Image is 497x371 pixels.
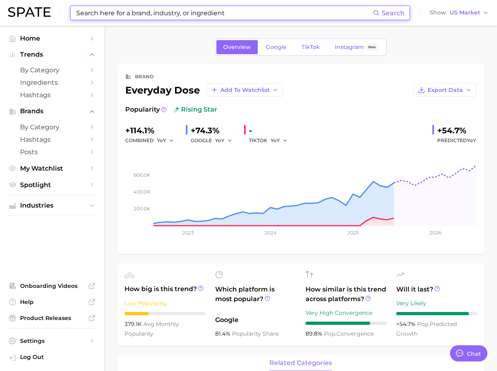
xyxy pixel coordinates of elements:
span: My Watchlist [20,165,84,172]
span: YoY [271,137,280,144]
span: How big is this trend? [124,284,206,294]
span: TikTok [301,44,320,51]
div: TIKTOK [249,136,293,145]
a: Spotlight [6,179,98,191]
span: convergence [324,330,374,337]
span: Overview [223,44,251,51]
span: Onboarding Videos [20,282,84,289]
div: +54.7% [437,124,476,137]
span: related categories [269,359,332,367]
button: Add to Watchlist [206,83,283,97]
a: TikTok [295,40,327,54]
button: Trends [6,49,98,61]
span: Log Out [20,353,92,361]
span: YoY [467,137,476,143]
a: InstagramBeta [328,40,385,54]
span: YoY [215,137,224,144]
button: YoY [271,136,288,145]
span: Product Releases [20,314,84,322]
tspan: 2025 [347,230,359,236]
button: Brands [6,105,98,117]
div: 3 / 10 [124,312,206,315]
a: Posts [6,146,98,158]
span: Beta [368,44,376,51]
span: Trends [20,51,84,58]
span: How similar is this trend across platforms? [306,285,387,304]
a: Overview [216,40,258,54]
span: Spotlight [20,181,84,189]
abbr: popularity index [417,320,430,328]
span: Settings [20,337,84,344]
span: Predicted [437,136,476,145]
button: YoY [215,136,232,145]
div: everyday dose [125,83,283,97]
input: Search here for a brand, industry, or ingredient [75,6,373,20]
span: Instagram [335,44,364,51]
a: Onboarding Videos [6,280,98,292]
span: Google [266,44,287,51]
span: 81.4% [215,330,232,337]
span: YoY [157,137,166,144]
a: Hashtags [6,133,98,146]
a: Product Releases [6,312,98,324]
div: +114.1% [125,124,179,137]
span: Google [215,315,296,325]
span: Brands [20,108,84,115]
span: US Market [450,10,480,15]
span: Posts [20,148,84,156]
a: Log out. Currently logged in with e-mail lynne.stewart@mpgllc.com. [6,351,98,365]
span: Show [430,10,447,15]
span: monthly popularity [124,320,179,337]
span: predicted growth [396,320,457,337]
div: +74.3% [191,124,238,137]
span: by Category [20,66,84,74]
button: YoY [157,136,174,145]
div: 9 / 10 [396,312,477,315]
span: Will it last? [396,285,477,294]
abbr: average [143,320,156,328]
span: Home [20,35,84,42]
div: GOOGLE [191,136,238,145]
button: Export Data [413,83,476,97]
span: 89.8% [306,330,324,337]
a: Google [259,40,293,54]
span: by Category [20,123,84,131]
button: Industries [6,200,98,212]
div: Very High Convergence [306,308,387,318]
a: Help [6,296,98,308]
a: Hashtags [6,89,98,101]
span: +54.7% [396,320,417,328]
a: by Category [6,121,98,133]
span: Search [382,9,405,17]
span: Popularity [125,105,160,114]
span: popularity share [232,330,279,337]
span: 379.1k [124,320,143,328]
tspan: 2026 [430,230,441,236]
div: combined [125,136,179,145]
img: SPATE [8,7,51,17]
div: Very Likely [396,298,477,308]
tspan: 2023 [182,230,194,236]
span: Hashtags [20,136,84,143]
span: Which platform is most popular? [215,285,296,311]
tspan: 2024 [265,230,277,236]
div: - [249,124,293,137]
div: brand [135,72,154,82]
span: Hashtags [20,91,84,99]
a: Ingredients [6,76,98,89]
a: My Watchlist [6,162,98,175]
span: Export Data [428,87,463,94]
a: Settings [6,335,98,347]
abbr: popularity index [324,330,336,337]
button: ShowUS Market [428,8,491,18]
a: by Category [6,64,98,76]
span: Help [20,298,84,306]
a: Home [6,32,98,45]
span: Industries [20,202,84,209]
div: 8 / 10 [306,322,387,325]
img: rising star [173,106,179,113]
span: Add to Watchlist [220,87,270,94]
span: rising star [173,105,217,114]
div: Low Popularity [124,298,206,308]
span: Ingredients [20,79,84,86]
